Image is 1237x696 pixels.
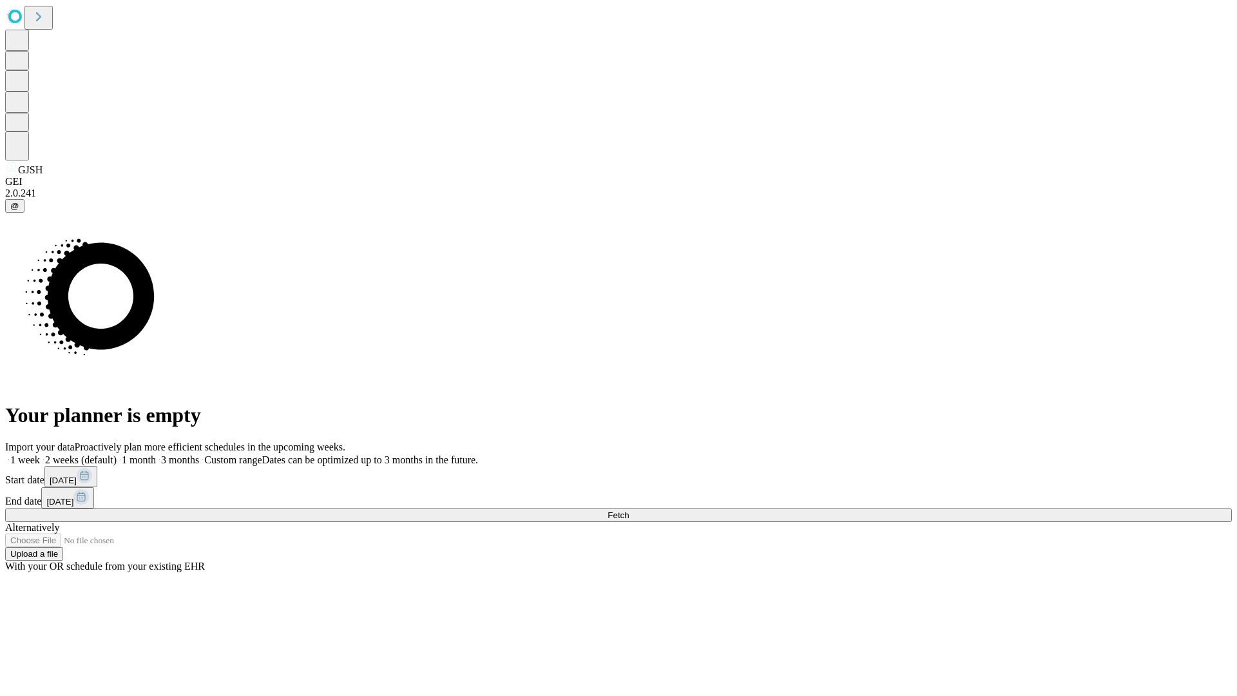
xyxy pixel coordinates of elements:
span: 2 weeks (default) [45,454,117,465]
span: Fetch [608,510,629,520]
h1: Your planner is empty [5,403,1232,427]
span: Dates can be optimized up to 3 months in the future. [262,454,478,465]
span: Import your data [5,441,75,452]
button: @ [5,199,24,213]
div: GEI [5,176,1232,188]
div: End date [5,487,1232,508]
span: With your OR schedule from your existing EHR [5,561,205,572]
span: 1 week [10,454,40,465]
span: Alternatively [5,522,59,533]
div: 2.0.241 [5,188,1232,199]
span: @ [10,201,19,211]
span: Custom range [204,454,262,465]
button: Upload a file [5,547,63,561]
button: [DATE] [41,487,94,508]
button: Fetch [5,508,1232,522]
button: [DATE] [44,466,97,487]
span: Proactively plan more efficient schedules in the upcoming weeks. [75,441,345,452]
div: Start date [5,466,1232,487]
span: 3 months [161,454,199,465]
span: 1 month [122,454,156,465]
span: GJSH [18,164,43,175]
span: [DATE] [50,476,77,485]
span: [DATE] [46,497,73,507]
